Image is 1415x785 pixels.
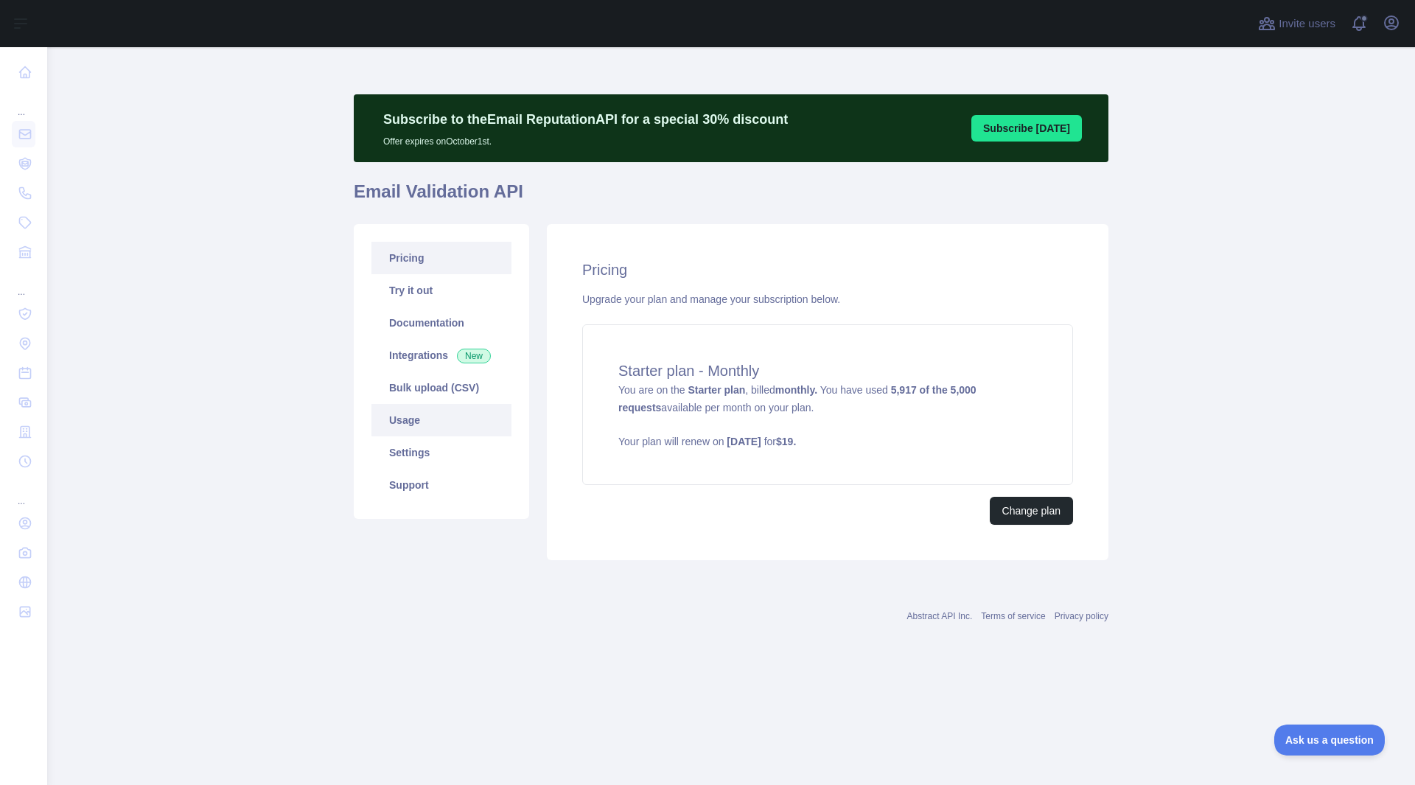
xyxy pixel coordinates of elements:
[383,109,788,130] p: Subscribe to the Email Reputation API for a special 30 % discount
[582,292,1073,307] div: Upgrade your plan and manage your subscription below.
[990,497,1073,525] button: Change plan
[12,478,35,507] div: ...
[12,88,35,118] div: ...
[776,436,796,447] strong: $ 19 .
[618,384,976,414] strong: 5,917 of the 5,000 requests
[727,436,761,447] strong: [DATE]
[383,130,788,147] p: Offer expires on October 1st.
[371,339,511,371] a: Integrations New
[457,349,491,363] span: New
[371,404,511,436] a: Usage
[1055,611,1108,621] a: Privacy policy
[371,436,511,469] a: Settings
[371,307,511,339] a: Documentation
[582,259,1073,280] h2: Pricing
[354,180,1108,215] h1: Email Validation API
[971,115,1082,142] button: Subscribe [DATE]
[981,611,1045,621] a: Terms of service
[618,434,1037,449] p: Your plan will renew on for
[371,242,511,274] a: Pricing
[1279,15,1335,32] span: Invite users
[371,274,511,307] a: Try it out
[775,384,817,396] strong: monthly.
[371,371,511,404] a: Bulk upload (CSV)
[1255,12,1338,35] button: Invite users
[12,268,35,298] div: ...
[371,469,511,501] a: Support
[907,611,973,621] a: Abstract API Inc.
[618,360,1037,381] h4: Starter plan - Monthly
[688,384,745,396] strong: Starter plan
[1274,725,1386,756] iframe: Toggle Customer Support
[618,384,1037,449] span: You are on the , billed You have used available per month on your plan.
